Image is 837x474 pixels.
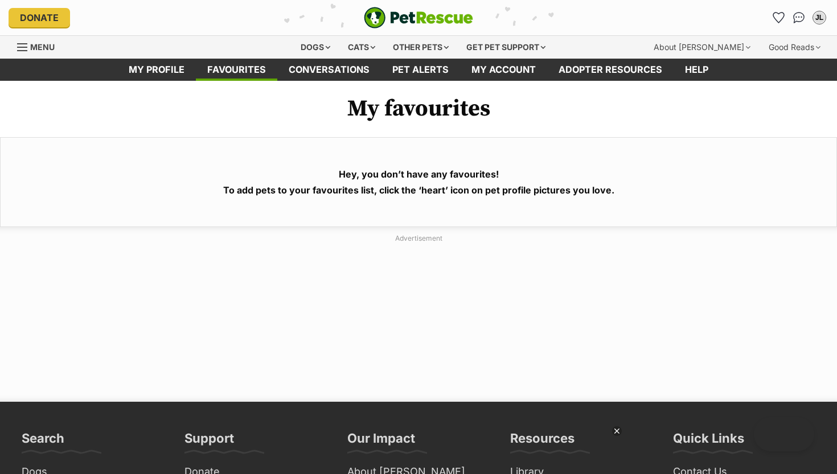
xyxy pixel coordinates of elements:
[9,8,70,27] a: Donate
[293,36,338,59] div: Dogs
[117,59,196,81] a: My profile
[385,36,457,59] div: Other pets
[769,9,787,27] a: Favourites
[458,36,553,59] div: Get pet support
[547,59,674,81] a: Adopter resources
[674,59,720,81] a: Help
[381,59,460,81] a: Pet alerts
[673,430,744,453] h3: Quick Links
[142,248,695,390] iframe: Advertisement
[30,42,55,52] span: Menu
[761,36,828,59] div: Good Reads
[17,36,63,56] a: Menu
[460,59,547,81] a: My account
[184,430,234,453] h3: Support
[277,59,381,81] a: conversations
[22,430,64,453] h3: Search
[364,7,473,28] img: logo-e224e6f780fb5917bec1dbf3a21bbac754714ae5b6737aabdf751b685950b380.svg
[646,36,758,59] div: About [PERSON_NAME]
[793,12,805,23] img: chat-41dd97257d64d25036548639549fe6c8038ab92f7586957e7f3b1b290dea8141.svg
[769,9,828,27] ul: Account quick links
[340,36,383,59] div: Cats
[364,7,473,28] a: PetRescue
[12,166,825,198] h3: Hey, you don’t have any favourites! To add pets to your favourites list, click the ‘heart’ icon o...
[810,9,828,27] button: My account
[196,59,277,81] a: Favourites
[790,9,808,27] a: Conversations
[754,417,814,451] iframe: Help Scout Beacon - Open
[814,12,825,23] div: JL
